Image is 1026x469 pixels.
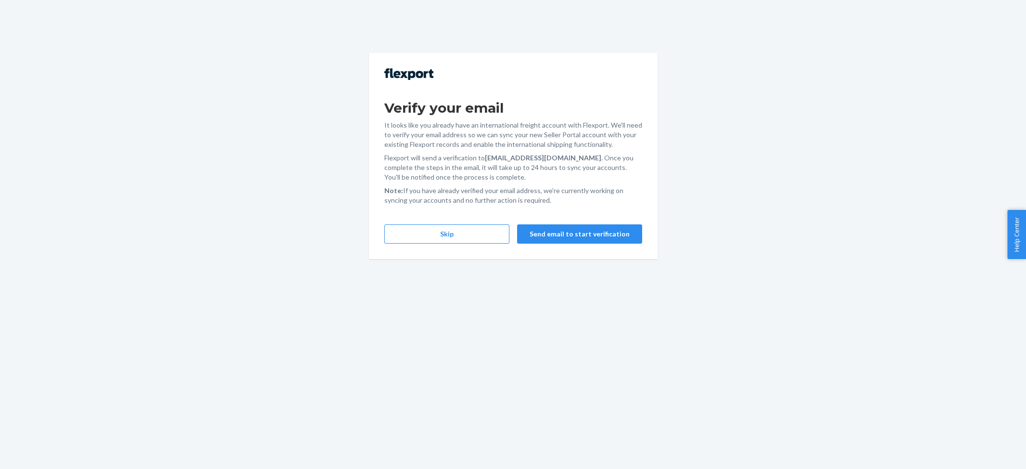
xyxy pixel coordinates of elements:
[384,186,642,205] p: If you have already verified your email address, we're currently working on syncing your accounts...
[384,153,642,182] p: Flexport will send a verification to . Once you complete the steps in the email, it will take up ...
[1007,210,1026,259] button: Help Center
[384,99,642,117] h1: Verify your email
[384,224,509,244] button: Skip
[384,186,403,195] strong: Note:
[384,120,642,149] p: It looks like you already have an international freight account with Flexport. We'll need to veri...
[485,154,601,162] strong: [EMAIL_ADDRESS][DOMAIN_NAME]
[517,224,642,244] button: Send email to start verification
[384,68,433,80] img: Flexport logo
